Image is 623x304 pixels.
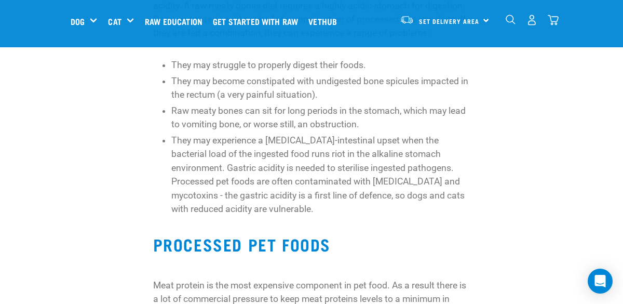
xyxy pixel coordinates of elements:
img: van-moving.png [400,15,414,24]
span: Set Delivery Area [419,19,479,23]
a: Raw Education [142,1,210,42]
a: Vethub [306,1,345,42]
li: They may become constipated with undigested bone spicules impacted in the rectum (a very painful ... [171,74,470,102]
img: user.png [526,15,537,25]
li: Raw meaty bones can sit for long periods in the stomach, which may lead to vomiting bone, or wors... [171,104,470,131]
a: Dog [71,15,85,28]
li: They may struggle to properly digest their foods. [171,58,470,72]
img: home-icon@2x.png [548,15,559,25]
a: Cat [108,15,121,28]
li: They may experience a [MEDICAL_DATA]-intestinal upset when the bacterial load of the ingested foo... [171,134,470,216]
a: Get started with Raw [210,1,306,42]
h2: PROCESSED PET FOODS [153,235,470,254]
img: home-icon-1@2x.png [506,15,516,24]
div: Open Intercom Messenger [588,269,613,294]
